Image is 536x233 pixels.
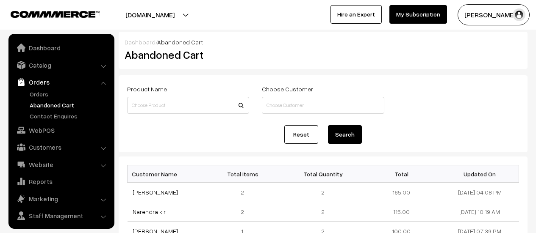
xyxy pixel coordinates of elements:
[362,202,441,222] td: 115.00
[133,189,178,196] a: [PERSON_NAME]
[157,38,203,46] span: Abandoned Cart
[11,74,111,90] a: Orders
[11,208,111,223] a: Staff Management
[262,97,384,114] input: Choose Customer
[284,183,362,202] td: 2
[206,165,284,183] th: Total Items
[441,202,519,222] td: [DATE] 10:19 AM
[28,112,111,121] a: Contact Enquires
[206,202,284,222] td: 2
[284,165,362,183] th: Total Quantity
[389,5,447,24] a: My Subscription
[362,183,441,202] td: 165.00
[458,4,530,25] button: [PERSON_NAME]
[127,97,249,114] input: Choose Product
[127,85,167,93] label: Product Name
[11,11,100,17] img: COMMMERCE
[328,125,362,144] button: Search
[262,85,313,93] label: Choose Customer
[28,90,111,99] a: Orders
[284,202,362,222] td: 2
[128,165,206,183] th: Customer Name
[284,125,318,144] a: Reset
[11,140,111,155] a: Customers
[11,123,111,138] a: WebPOS
[362,165,441,183] th: Total
[96,4,204,25] button: [DOMAIN_NAME]
[125,38,522,47] div: /
[133,208,166,215] a: Narendra k r
[441,165,519,183] th: Updated On
[125,38,156,46] a: Dashboard
[11,174,111,189] a: Reports
[330,5,382,24] a: Hire an Expert
[125,48,248,61] h2: Abandoned Cart
[11,8,85,19] a: COMMMERCE
[441,183,519,202] td: [DATE] 04:08 PM
[11,40,111,55] a: Dashboard
[11,58,111,73] a: Catalog
[206,183,284,202] td: 2
[11,157,111,172] a: Website
[513,8,525,21] img: user
[11,191,111,206] a: Marketing
[28,101,111,110] a: Abandoned Cart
